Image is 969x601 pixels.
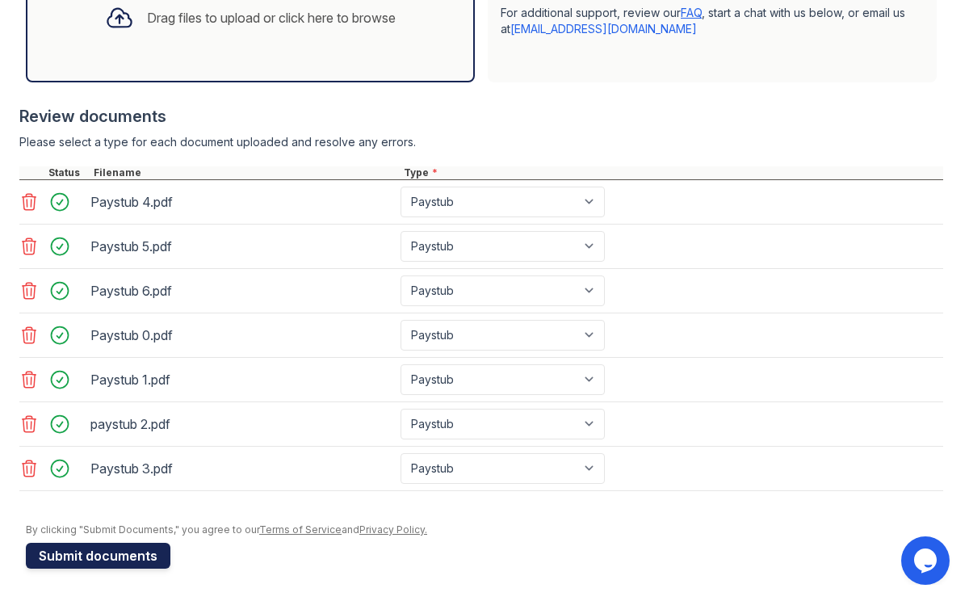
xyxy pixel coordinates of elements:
div: Paystub 3.pdf [90,456,394,481]
div: paystub 2.pdf [90,411,394,437]
div: Please select a type for each document uploaded and resolve any errors. [19,134,943,150]
div: Status [45,166,90,179]
div: Paystub 6.pdf [90,278,394,304]
iframe: chat widget [901,536,953,585]
button: Submit documents [26,543,170,569]
a: Privacy Policy. [359,523,427,536]
div: Paystub 0.pdf [90,322,394,348]
div: Paystub 4.pdf [90,189,394,215]
a: [EMAIL_ADDRESS][DOMAIN_NAME] [510,22,697,36]
a: Terms of Service [259,523,342,536]
div: Paystub 5.pdf [90,233,394,259]
div: Filename [90,166,401,179]
p: For additional support, review our , start a chat with us below, or email us at [501,5,924,37]
a: FAQ [681,6,702,19]
div: By clicking "Submit Documents," you agree to our and [26,523,943,536]
div: Review documents [19,105,943,128]
div: Type [401,166,943,179]
div: Drag files to upload or click here to browse [147,8,396,27]
div: Paystub 1.pdf [90,367,394,393]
